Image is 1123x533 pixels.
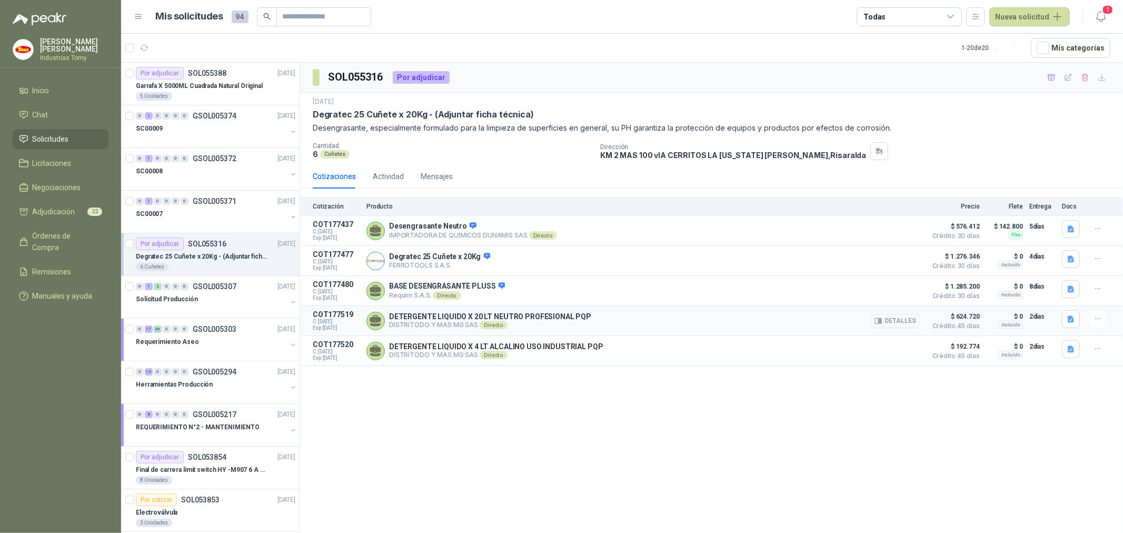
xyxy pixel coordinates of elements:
[480,351,508,359] div: Directo
[181,112,188,120] div: 0
[121,233,300,276] a: Por adjudicarSOL055316[DATE] Degratec 25 Cuñete x 20Kg - (Adjuntar ficha técnica)6 Cuñetes
[998,351,1023,359] div: Incluido
[927,323,980,329] span: Crédito 45 días
[313,340,360,349] p: COT177520
[136,152,297,186] a: 0 1 0 0 0 0 GSOL005372[DATE] SC00008
[313,203,360,210] p: Cotización
[136,209,163,219] p: SC00007
[136,422,260,432] p: REQUERIMIENTO N°2 - MANTENIMIENTO
[13,40,33,60] img: Company Logo
[154,368,162,376] div: 0
[193,368,236,376] p: GSOL005294
[33,230,98,253] span: Órdenes de Compra
[13,13,66,25] img: Logo peakr
[154,283,162,290] div: 2
[136,280,297,314] a: 0 1 2 0 0 0 GSOL005307[DATE] Solicitud Producción
[1031,38,1110,58] button: Mís categorías
[989,7,1070,26] button: Nueva solicitud
[136,238,184,250] div: Por adjudicar
[313,97,334,107] p: [DATE]
[313,109,534,120] p: Degratec 25 Cuñete x 20Kg - (Adjuntar ficha técnica)
[136,408,297,442] a: 0 8 0 0 0 0 GSOL005217[DATE] REQUERIMIENTO N°2 - MANTENIMIENTO
[145,198,153,205] div: 1
[154,112,162,120] div: 0
[136,110,297,143] a: 0 1 0 0 0 0 GSOL005374[DATE] SC00009
[1029,203,1056,210] p: Entrega
[986,250,1023,263] p: $ 0
[313,310,360,319] p: COT177519
[193,325,236,333] p: GSOL005303
[277,324,295,334] p: [DATE]
[136,323,297,357] a: 0 17 36 0 0 0 GSOL005303[DATE] Requerimiento Aseo
[389,351,603,359] p: DISTRITODO Y MAS MG SAS
[136,451,184,463] div: Por adjudicar
[389,222,557,231] p: Desengrasante Neutro
[87,208,102,216] span: 22
[13,262,108,282] a: Remisiones
[313,319,360,325] span: C: [DATE]
[927,310,980,323] span: $ 624.720
[1029,310,1056,323] p: 2 días
[181,368,188,376] div: 0
[393,71,450,84] div: Por adjudicar
[328,69,384,85] h3: SOL055316
[145,283,153,290] div: 1
[313,142,592,150] p: Cantidad
[13,81,108,101] a: Inicio
[181,155,188,162] div: 0
[277,154,295,164] p: [DATE]
[986,220,1023,233] p: $ 142.800
[154,411,162,418] div: 0
[277,111,295,121] p: [DATE]
[181,283,188,290] div: 0
[529,231,557,240] div: Directo
[136,195,297,229] a: 0 1 0 0 0 0 GSOL005371[DATE] SC00007
[389,261,490,269] p: FERROTOOLS S.A.S.
[193,283,236,290] p: GSOL005307
[172,283,180,290] div: 0
[313,235,360,241] span: Exp: [DATE]
[277,367,295,377] p: [DATE]
[13,129,108,149] a: Solicitudes
[927,353,980,359] span: Crédito 45 días
[181,411,188,418] div: 0
[163,368,171,376] div: 0
[33,157,72,169] span: Licitaciones
[136,112,144,120] div: 0
[172,411,180,418] div: 0
[927,280,980,293] span: $ 1.285.200
[1091,7,1110,26] button: 1
[40,38,108,53] p: [PERSON_NAME] [PERSON_NAME]
[313,250,360,259] p: COT177477
[163,155,171,162] div: 0
[136,81,263,91] p: Garrafa X 5000ML Cuadrada Natural Original
[193,411,236,418] p: GSOL005217
[154,155,162,162] div: 0
[136,476,172,485] div: 8 Unidades
[154,198,162,205] div: 0
[136,366,297,399] a: 0 14 0 0 0 0 GSOL005294[DATE] Herramientas Producción
[927,340,980,353] span: $ 192.774
[163,112,171,120] div: 0
[33,290,93,302] span: Manuales y ayuda
[33,109,48,121] span: Chat
[277,239,295,249] p: [DATE]
[193,112,236,120] p: GSOL005374
[188,453,226,461] p: SOL053854
[172,155,180,162] div: 0
[188,70,226,77] p: SOL055388
[145,368,153,376] div: 14
[373,171,404,182] div: Actividad
[277,68,295,78] p: [DATE]
[263,13,271,20] span: search
[1062,203,1083,210] p: Docs
[154,325,162,333] div: 36
[136,198,144,205] div: 0
[313,355,360,361] span: Exp: [DATE]
[277,196,295,206] p: [DATE]
[1029,280,1056,293] p: 8 días
[277,282,295,292] p: [DATE]
[136,124,163,134] p: SC00009
[433,291,461,300] div: Directo
[136,508,177,518] p: Electroválvula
